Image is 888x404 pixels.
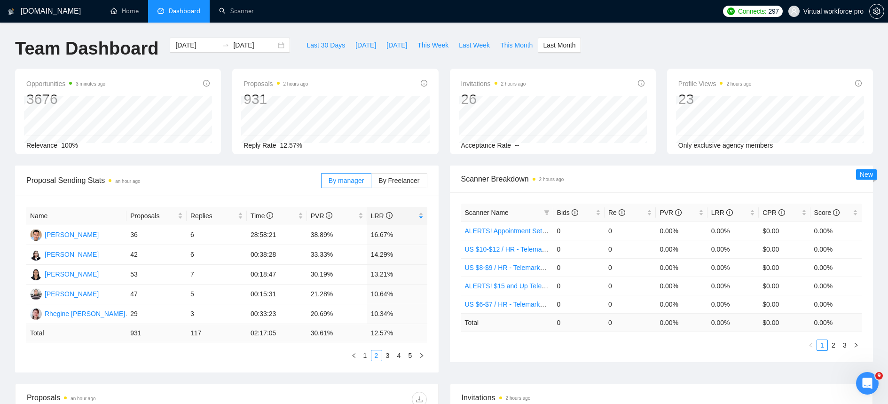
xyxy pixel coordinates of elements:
[190,211,236,221] span: Replies
[605,258,656,277] td: 0
[187,225,247,245] td: 6
[544,210,550,215] span: filter
[656,295,707,313] td: 0.00%
[759,277,810,295] td: $0.00
[675,209,682,216] span: info-circle
[870,8,884,15] span: setting
[326,212,332,219] span: info-circle
[553,240,605,258] td: 0
[656,222,707,240] td: 0.00%
[381,38,412,53] button: [DATE]
[110,7,139,15] a: homeHome
[828,340,839,351] li: 2
[383,350,393,361] a: 3
[416,350,427,361] li: Next Page
[30,250,99,258] a: MA[PERSON_NAME]
[244,142,276,149] span: Reply Rate
[126,207,187,225] th: Proposals
[850,340,862,351] button: right
[311,212,333,220] span: PVR
[307,265,367,285] td: 30.19%
[839,340,850,351] li: 3
[45,269,99,279] div: [PERSON_NAME]
[465,246,562,253] a: US $10-$12 / HR - Telemarketing
[810,258,862,277] td: 0.00%
[678,78,752,89] span: Profile Views
[187,265,247,285] td: 7
[495,38,538,53] button: This Month
[8,4,15,19] img: logo
[759,295,810,313] td: $0.00
[638,80,644,87] span: info-circle
[307,285,367,304] td: 21.28%
[553,277,605,295] td: 0
[30,269,42,280] img: AE
[115,179,140,184] time: an hour ago
[126,324,187,342] td: 931
[187,245,247,265] td: 6
[726,81,751,87] time: 2 hours ago
[26,207,126,225] th: Name
[307,245,367,265] td: 33.33%
[875,372,883,380] span: 9
[805,340,817,351] button: left
[539,177,564,182] time: 2 hours ago
[572,209,578,216] span: info-circle
[678,142,773,149] span: Only exclusive agency members
[126,285,187,304] td: 47
[465,227,598,235] a: ALERTS! Appointment Setting or Cold Calling
[421,80,427,87] span: info-circle
[371,350,382,361] li: 2
[814,209,840,216] span: Score
[605,313,656,332] td: 0
[853,342,859,348] span: right
[280,142,302,149] span: 12.57%
[350,38,381,53] button: [DATE]
[247,304,307,324] td: 00:33:23
[557,209,578,216] span: Bids
[860,171,873,178] span: New
[382,350,393,361] li: 3
[348,350,360,361] li: Previous Page
[247,245,307,265] td: 00:38:28
[367,324,427,342] td: 12.57 %
[707,277,759,295] td: 0.00%
[219,7,254,15] a: searchScanner
[454,38,495,53] button: Last Week
[169,7,200,15] span: Dashboard
[759,258,810,277] td: $0.00
[538,38,581,53] button: Last Month
[71,396,95,401] time: an hour ago
[126,225,187,245] td: 36
[506,396,531,401] time: 2 hours ago
[711,209,733,216] span: LRR
[707,295,759,313] td: 0.00%
[367,225,427,245] td: 16.67%
[306,40,345,50] span: Last 30 Days
[247,265,307,285] td: 00:18:47
[233,40,276,50] input: End date
[405,350,416,361] li: 5
[810,295,862,313] td: 0.00%
[247,225,307,245] td: 28:58:21
[656,313,707,332] td: 0.00 %
[26,324,126,342] td: Total
[283,81,308,87] time: 2 hours ago
[175,40,218,50] input: Start date
[351,353,357,358] span: left
[45,230,99,240] div: [PERSON_NAME]
[553,258,605,277] td: 0
[501,81,526,87] time: 2 hours ago
[222,41,229,49] span: to
[187,285,247,304] td: 5
[660,209,682,216] span: PVR
[244,90,308,108] div: 931
[30,270,99,277] a: AE[PERSON_NAME]
[465,264,554,271] a: US $8-$9 / HR - Telemarketing
[778,209,785,216] span: info-circle
[307,225,367,245] td: 38.89%
[817,340,828,351] li: 1
[251,212,273,220] span: Time
[461,173,862,185] span: Scanner Breakdown
[26,90,105,108] div: 3676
